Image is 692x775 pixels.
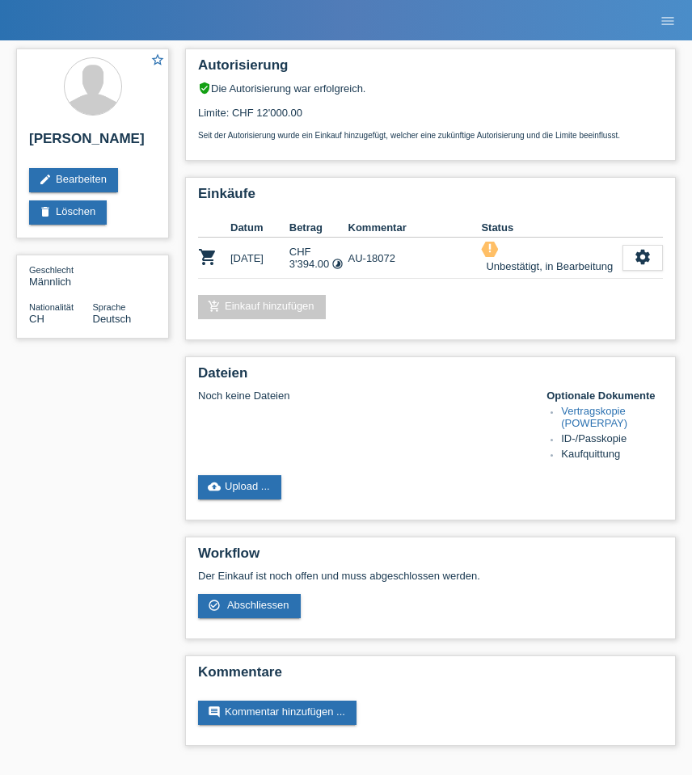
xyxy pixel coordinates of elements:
[29,263,93,288] div: Männlich
[634,248,652,266] i: settings
[331,258,344,270] i: Fixe Raten (24 Raten)
[198,664,663,689] h2: Kommentare
[198,95,663,140] div: Limite: CHF 12'000.00
[198,247,217,267] i: POSP00027990
[208,480,221,493] i: cloud_upload
[29,265,74,275] span: Geschlecht
[546,390,663,402] h4: Optionale Dokumente
[208,599,221,612] i: check_circle_outline
[289,238,348,279] td: CHF 3'394.00
[561,448,663,463] li: Kaufquittung
[150,53,165,69] a: star_border
[481,258,613,275] div: Unbestätigt, in Bearbeitung
[348,238,482,279] td: AU-18072
[198,701,357,725] a: commentKommentar hinzufügen ...
[561,405,627,429] a: Vertragskopie (POWERPAY)
[230,238,289,279] td: [DATE]
[198,131,663,140] p: Seit der Autorisierung wurde ein Einkauf hinzugefügt, welcher eine zukünftige Autorisierung und d...
[39,173,52,186] i: edit
[198,390,526,402] div: Noch keine Dateien
[652,15,684,25] a: menu
[93,302,126,312] span: Sprache
[227,599,289,611] span: Abschliessen
[230,218,289,238] th: Datum
[198,57,663,82] h2: Autorisierung
[29,200,107,225] a: deleteLöschen
[198,475,281,499] a: cloud_uploadUpload ...
[198,594,301,618] a: check_circle_outline Abschliessen
[198,365,663,390] h2: Dateien
[198,186,663,210] h2: Einkäufe
[198,82,663,95] div: Die Autorisierung war erfolgreich.
[289,218,348,238] th: Betrag
[29,131,156,155] h2: [PERSON_NAME]
[29,313,44,325] span: Schweiz
[660,13,676,29] i: menu
[198,570,663,582] p: Der Einkauf ist noch offen und muss abgeschlossen werden.
[481,218,622,238] th: Status
[561,432,663,448] li: ID-/Passkopie
[150,53,165,67] i: star_border
[348,218,482,238] th: Kommentar
[39,205,52,218] i: delete
[198,82,211,95] i: verified_user
[208,300,221,313] i: add_shopping_cart
[208,706,221,718] i: comment
[29,168,118,192] a: editBearbeiten
[484,242,496,254] i: priority_high
[93,313,132,325] span: Deutsch
[198,545,663,570] h2: Workflow
[29,302,74,312] span: Nationalität
[198,295,326,319] a: add_shopping_cartEinkauf hinzufügen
